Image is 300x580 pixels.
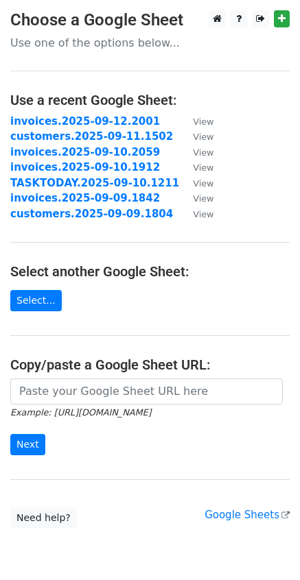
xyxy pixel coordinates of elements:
[10,130,173,143] a: customers.2025-09-11.1502
[10,263,290,280] h4: Select another Google Sheet:
[10,290,62,311] a: Select...
[10,208,173,220] a: customers.2025-09-09.1804
[10,115,160,128] a: invoices.2025-09-12.2001
[179,208,214,220] a: View
[10,507,77,529] a: Need help?
[10,192,160,204] a: invoices.2025-09-09.1842
[10,161,160,173] a: invoices.2025-09-10.1912
[10,92,290,108] h4: Use a recent Google Sheet:
[179,161,214,173] a: View
[193,193,214,204] small: View
[193,162,214,173] small: View
[179,192,214,204] a: View
[10,378,283,404] input: Paste your Google Sheet URL here
[10,434,45,455] input: Next
[193,117,214,127] small: View
[193,178,214,189] small: View
[193,209,214,219] small: View
[193,132,214,142] small: View
[179,146,214,158] a: View
[10,146,160,158] a: invoices.2025-09-10.2059
[205,509,290,521] a: Google Sheets
[179,130,214,143] a: View
[179,115,214,128] a: View
[10,36,290,50] p: Use one of the options below...
[193,147,214,158] small: View
[10,357,290,373] h4: Copy/paste a Google Sheet URL:
[179,177,214,189] a: View
[10,407,151,418] small: Example: [URL][DOMAIN_NAME]
[10,177,179,189] a: TASKTODAY.2025-09-10.1211
[10,10,290,30] h3: Choose a Google Sheet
